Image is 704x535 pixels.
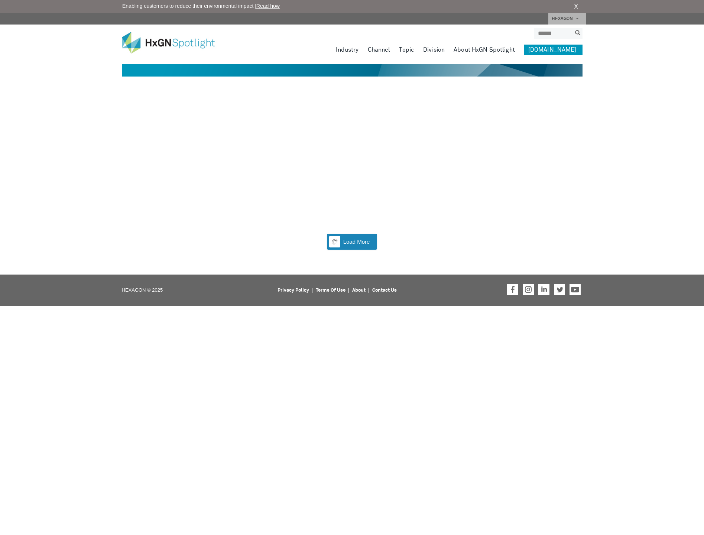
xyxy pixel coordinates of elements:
a: Hexagon on Facebook [507,284,518,295]
a: HEXAGON [548,13,586,25]
a: About HxGN Spotlight [454,45,515,55]
a: [DOMAIN_NAME] [524,45,583,55]
img: HxGN Spotlight [122,32,226,53]
a: Hexagon on Youtube [570,284,581,295]
a: Hexagon on LinkedIn [538,284,549,295]
a: Privacy Policy [278,288,309,293]
a: Division [423,45,445,55]
p: HEXAGON © 2025 [122,285,273,304]
a: Terms Of Use [316,288,345,293]
a: Industry [336,45,359,55]
a: Hexagon on Instagram [523,284,534,295]
a: Hexagon on Twitter [554,284,565,295]
a: X [574,2,578,11]
button: Load More [327,234,377,250]
a: About [352,288,366,293]
span: Enabling customers to reduce their environmental impact | [122,2,280,10]
a: Channel [368,45,390,55]
a: Contact Us [372,288,397,293]
a: Topic [399,45,414,55]
a: Read how [256,3,280,9]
